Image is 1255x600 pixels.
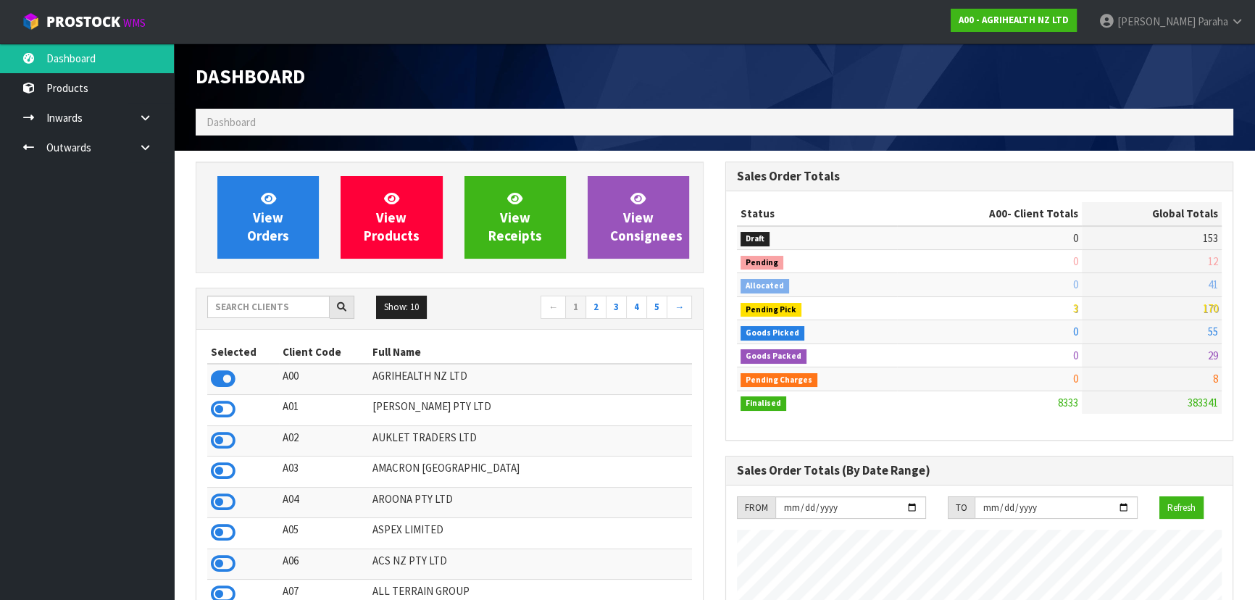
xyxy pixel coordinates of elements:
[369,518,692,549] td: ASPEX LIMITED
[1208,278,1218,291] span: 41
[1073,231,1078,245] span: 0
[279,341,369,364] th: Client Code
[959,14,1069,26] strong: A00 - AGRIHEALTH NZ LTD
[989,207,1007,220] span: A00
[46,12,120,31] span: ProStock
[1203,231,1218,245] span: 153
[279,395,369,425] td: A01
[565,296,586,319] a: 1
[22,12,40,30] img: cube-alt.png
[741,373,817,388] span: Pending Charges
[1188,396,1218,409] span: 383341
[207,115,256,129] span: Dashboard
[646,296,667,319] a: 5
[741,303,801,317] span: Pending Pick
[737,496,775,520] div: FROM
[1198,14,1228,28] span: Paraha
[279,457,369,487] td: A03
[951,9,1077,32] a: A00 - AGRIHEALTH NZ LTD
[897,202,1082,225] th: - Client Totals
[606,296,627,319] a: 3
[279,425,369,456] td: A02
[741,256,783,270] span: Pending
[948,496,975,520] div: TO
[737,202,897,225] th: Status
[376,296,427,319] button: Show: 10
[464,176,566,259] a: ViewReceipts
[207,341,279,364] th: Selected
[1208,349,1218,362] span: 29
[1203,301,1218,315] span: 170
[341,176,442,259] a: ViewProducts
[737,170,1222,183] h3: Sales Order Totals
[1058,396,1078,409] span: 8333
[369,487,692,517] td: AROONA PTY LTD
[741,279,789,293] span: Allocated
[369,364,692,395] td: AGRIHEALTH NZ LTD
[369,425,692,456] td: AUKLET TRADERS LTD
[279,518,369,549] td: A05
[461,296,693,321] nav: Page navigation
[1073,278,1078,291] span: 0
[1159,496,1204,520] button: Refresh
[1073,301,1078,315] span: 3
[626,296,647,319] a: 4
[279,487,369,517] td: A04
[1073,349,1078,362] span: 0
[369,549,692,579] td: ACS NZ PTY LTD
[369,395,692,425] td: [PERSON_NAME] PTY LTD
[741,232,770,246] span: Draft
[1208,254,1218,268] span: 12
[1082,202,1222,225] th: Global Totals
[585,296,606,319] a: 2
[737,464,1222,478] h3: Sales Order Totals (By Date Range)
[667,296,692,319] a: →
[196,64,305,88] span: Dashboard
[364,190,420,244] span: View Products
[123,16,146,30] small: WMS
[279,549,369,579] td: A06
[588,176,689,259] a: ViewConsignees
[541,296,566,319] a: ←
[1213,372,1218,386] span: 8
[1117,14,1196,28] span: [PERSON_NAME]
[1073,254,1078,268] span: 0
[1073,372,1078,386] span: 0
[741,326,804,341] span: Goods Picked
[207,296,330,318] input: Search clients
[741,396,786,411] span: Finalised
[279,364,369,395] td: A00
[369,341,692,364] th: Full Name
[1073,325,1078,338] span: 0
[741,349,806,364] span: Goods Packed
[488,190,542,244] span: View Receipts
[217,176,319,259] a: ViewOrders
[369,457,692,487] td: AMACRON [GEOGRAPHIC_DATA]
[1208,325,1218,338] span: 55
[610,190,683,244] span: View Consignees
[247,190,289,244] span: View Orders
